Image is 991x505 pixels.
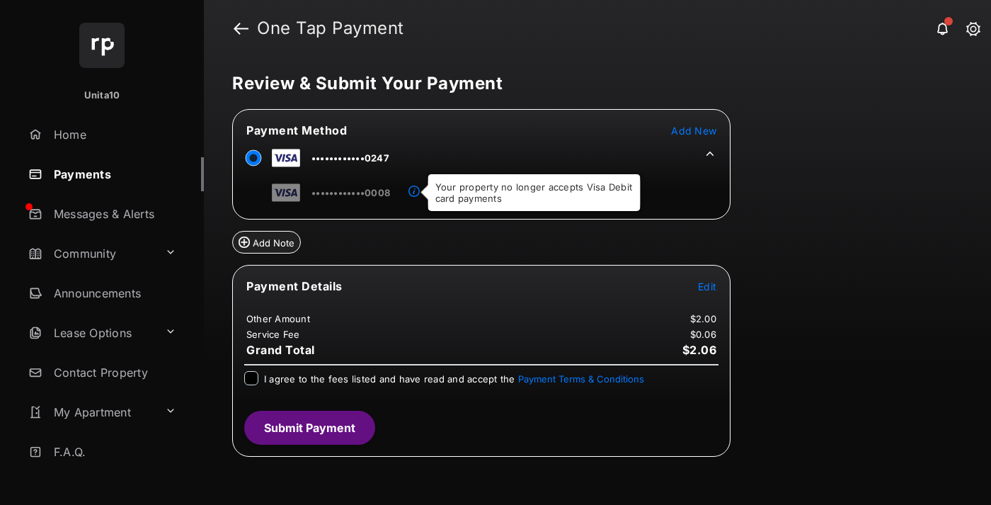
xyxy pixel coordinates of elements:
button: Add Note [232,231,301,254]
span: $2.06 [682,343,717,357]
span: Payment Details [246,279,343,293]
td: $2.00 [689,312,717,325]
button: Edit [698,279,716,293]
span: Edit [698,280,716,293]
p: Unita10 [84,89,120,103]
td: Service Fee [246,328,301,341]
button: Add New [671,123,716,137]
a: Home [23,118,204,152]
a: F.A.Q. [23,435,204,469]
a: Payments [23,157,204,191]
a: Contact Property [23,356,204,390]
td: Other Amount [246,312,311,325]
a: My Apartment [23,395,159,429]
h5: Review & Submit Your Payment [232,75,951,92]
div: Your property no longer accepts Visa Debit card payments [428,174,641,211]
a: Messages & Alerts [23,197,204,231]
span: ••••••••••••0008 [311,187,390,198]
span: I agree to the fees listed and have read and accept the [264,373,644,385]
button: I agree to the fees listed and have read and accept the [518,373,644,385]
strong: One Tap Payment [257,20,404,37]
img: svg+xml;base64,PHN2ZyB4bWxucz0iaHR0cDovL3d3dy53My5vcmcvMjAwMC9zdmciIHdpZHRoPSI2NCIgaGVpZ2h0PSI2NC... [79,23,125,68]
a: Announcements [23,276,204,310]
span: Payment Method [246,123,347,137]
span: Grand Total [246,343,315,357]
button: Submit Payment [244,411,375,445]
td: $0.06 [689,328,717,341]
span: Add New [671,125,716,137]
a: Payment Method Unavailable [420,175,539,199]
a: Community [23,237,159,271]
span: ••••••••••••0247 [311,152,389,164]
a: Lease Options [23,316,159,350]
